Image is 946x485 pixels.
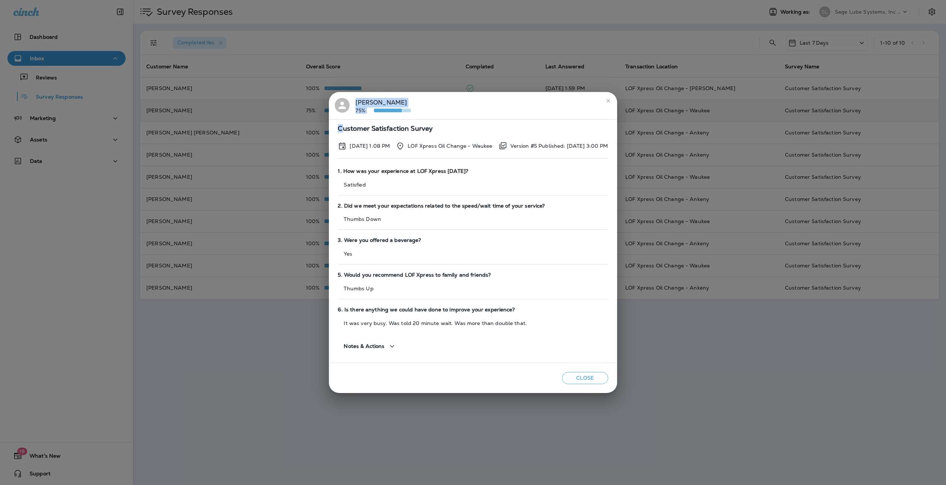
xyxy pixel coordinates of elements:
span: 2. Did we meet your expectations related to the speed/wait time of your service? [338,203,608,209]
p: It was very busy. Was told 20 minute wait. Was more than double that. [338,320,608,326]
p: LOF Xpress Oil Change - Waukee [408,143,492,149]
span: Notes & Actions [344,343,384,349]
p: Sep 21, 2025 1:08 PM [350,143,390,149]
span: 5. Would you recommend LOF Xpress to family and friends? [338,272,608,278]
p: Thumbs Up [338,286,608,291]
div: [PERSON_NAME] [355,98,411,113]
span: 6. Is there anything we could have done to improve your experience? [338,307,608,313]
button: Close [562,372,608,384]
span: Customer Satisfaction Survey [338,126,608,132]
button: close [602,95,614,107]
p: Thumbs Down [338,216,608,222]
button: Notes & Actions [338,336,402,357]
span: 1. How was your experience at LOF Xpress [DATE]? [338,168,608,174]
p: Satisfied [338,182,608,188]
p: Yes [338,251,608,257]
p: Version #5 Published: [DATE] 3:00 PM [510,143,608,149]
p: 75% [355,107,374,113]
span: 3. Were you offered a beverage? [338,237,608,243]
